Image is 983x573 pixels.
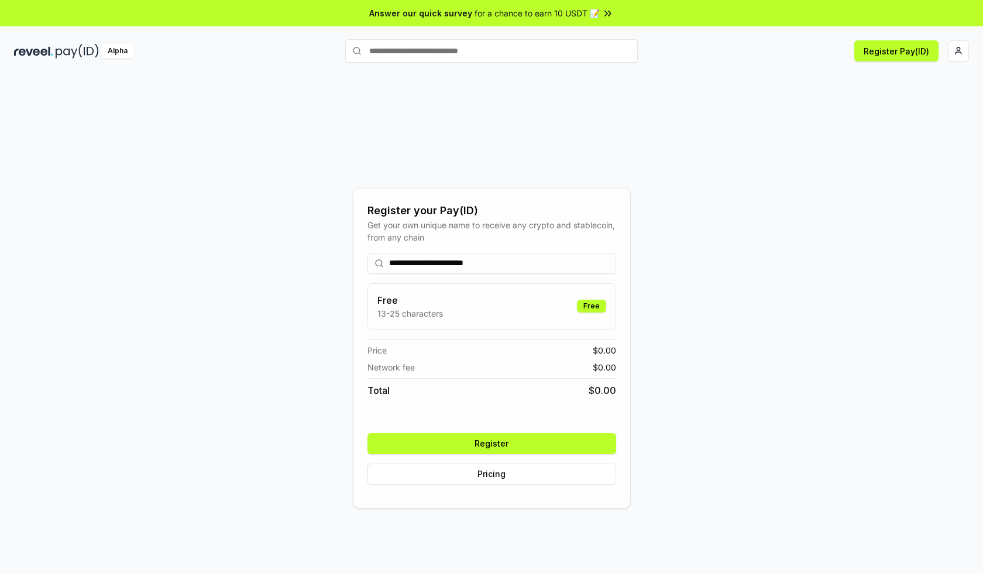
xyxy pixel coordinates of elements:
div: Free [577,300,606,313]
img: reveel_dark [14,44,53,59]
p: 13-25 characters [377,307,443,320]
span: for a chance to earn 10 USDT 📝 [475,7,600,19]
button: Register [367,433,616,454]
h3: Free [377,293,443,307]
span: Network fee [367,361,415,373]
span: Total [367,383,390,397]
span: Price [367,344,387,356]
button: Register Pay(ID) [854,40,939,61]
span: $ 0.00 [593,361,616,373]
span: Answer our quick survey [369,7,472,19]
button: Pricing [367,464,616,485]
img: pay_id [56,44,99,59]
div: Register your Pay(ID) [367,203,616,219]
div: Alpha [101,44,134,59]
span: $ 0.00 [589,383,616,397]
div: Get your own unique name to receive any crypto and stablecoin, from any chain [367,219,616,243]
span: $ 0.00 [593,344,616,356]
